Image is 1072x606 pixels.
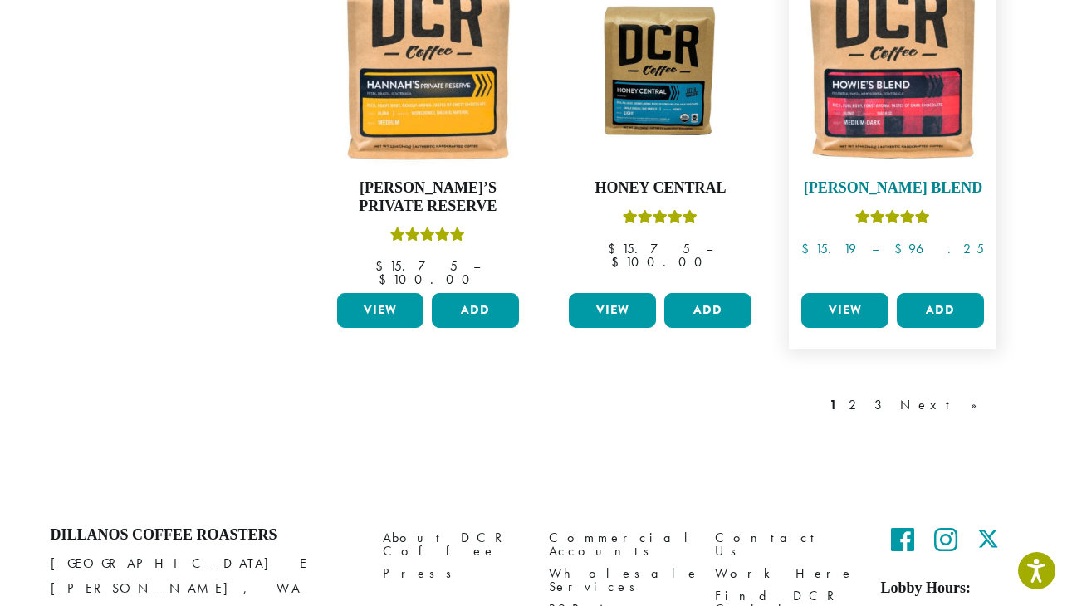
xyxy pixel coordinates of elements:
[894,240,984,257] bdi: 96.25
[801,240,856,257] bdi: 15.19
[383,562,524,584] a: Press
[432,293,519,328] button: Add
[715,526,856,562] a: Contact Us
[623,208,698,232] div: Rated 5.00 out of 5
[611,253,710,271] bdi: 100.00
[383,526,524,562] a: About DCR Coffee
[549,562,690,598] a: Wholesale Services
[390,225,465,250] div: Rated 5.00 out of 5
[845,395,866,415] a: 2
[801,240,815,257] span: $
[801,293,888,328] a: View
[549,526,690,562] a: Commercial Accounts
[337,293,424,328] a: View
[51,526,358,545] h4: Dillanos Coffee Roasters
[473,257,480,275] span: –
[375,257,458,275] bdi: 15.75
[333,179,524,215] h4: [PERSON_NAME]’s Private Reserve
[881,579,1022,598] h5: Lobby Hours:
[797,179,988,198] h4: [PERSON_NAME] Blend
[871,395,892,415] a: 3
[826,395,840,415] a: 1
[379,271,393,288] span: $
[715,562,856,584] a: Work Here
[569,293,656,328] a: View
[565,179,756,198] h4: Honey Central
[855,208,930,232] div: Rated 4.67 out of 5
[375,257,389,275] span: $
[897,395,992,415] a: Next »
[706,240,712,257] span: –
[611,253,625,271] span: $
[897,293,984,328] button: Add
[894,240,908,257] span: $
[664,293,751,328] button: Add
[872,240,879,257] span: –
[379,271,477,288] bdi: 100.00
[608,240,622,257] span: $
[608,240,690,257] bdi: 15.75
